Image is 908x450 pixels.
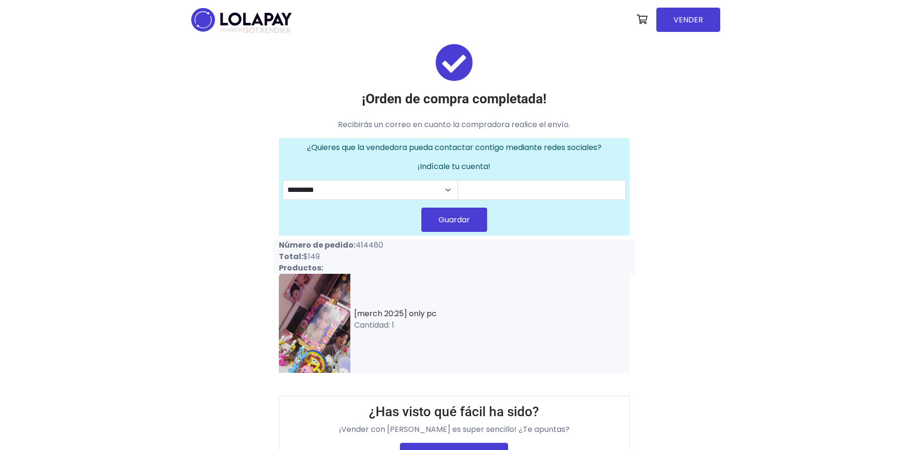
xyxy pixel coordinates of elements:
[279,240,356,250] strong: Número de pedido:
[421,208,487,232] button: Guardar
[656,8,720,32] a: VENDER
[221,28,243,33] span: POWERED BY
[243,25,255,36] span: GO
[279,262,323,273] strong: Productos:
[279,240,449,251] p: 414480
[279,251,449,262] p: $149
[287,424,622,435] p: ¡Vender con [PERSON_NAME] es super sencillo! ¿Te apuntas?
[283,142,626,153] p: ¿Quieres que la vendedora pueda contactar contigo mediante redes sociales?
[279,251,303,262] strong: Total:
[354,320,630,331] p: Cantidad: 1
[283,161,626,172] p: ¡Indícale tu cuenta!
[279,91,630,107] h3: ¡Orden de compra completada!
[354,308,437,319] a: [merch 20:25] only pc
[279,274,350,373] img: small_1737259593290.jpeg
[188,5,295,35] img: logo
[221,26,291,35] span: TRENDIER
[287,404,622,420] h3: ¿Has visto qué fácil ha sido?
[279,119,630,130] p: Recibirás un correo en cuanto la compradora realice el envío.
